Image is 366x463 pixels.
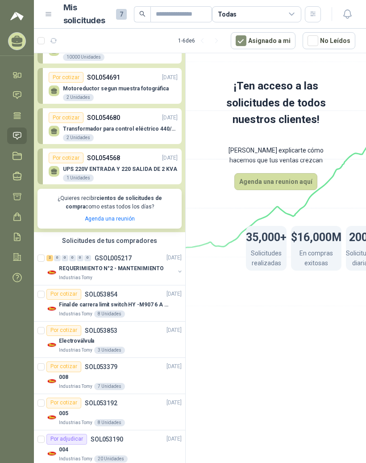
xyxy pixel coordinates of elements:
[34,285,185,322] a: Por cotizarSOL053854[DATE] Company LogoFinal de carrera limit switch HY -M907 6 A - 250 V a.cIndu...
[94,455,128,463] div: 20 Unidades
[69,255,76,261] div: 0
[46,376,57,387] img: Company Logo
[59,373,68,382] p: 008
[85,364,117,370] p: SOL053379
[49,153,83,163] div: Por cotizar
[63,166,177,172] p: UPS 220V ENTRADA Y 220 SALIDA DE 2 KVA
[139,11,146,17] span: search
[46,448,57,459] img: Company Logo
[59,419,92,426] p: Industrias Tomy
[95,255,132,261] p: GSOL005217
[63,54,104,61] div: 10000 Unidades
[59,409,68,418] p: 005
[49,72,83,83] div: Por cotizar
[91,436,123,442] p: SOL053190
[166,326,182,335] p: [DATE]
[77,255,83,261] div: 0
[34,13,185,232] div: Por cotizarSOL054718[DATE] AMARRAS PLASTICAS DE 10 CMS10000 UnidadesPor cotizarSOL054691[DATE] Mo...
[10,11,24,21] img: Logo peakr
[59,310,92,318] p: Industrias Tomy
[166,290,182,298] p: [DATE]
[49,112,83,123] div: Por cotizar
[94,419,125,426] div: 8 Unidades
[46,253,183,281] a: 2 0 0 0 0 0 GSOL005217[DATE] Company LogoREQUERIMIENTO N°2 - MANTENIMIENTOIndustrias Tomy
[85,291,117,297] p: SOL053854
[291,226,341,246] h1: $16,000M
[59,446,68,454] p: 004
[46,361,81,372] div: Por cotizar
[218,9,237,19] div: Todas
[59,274,92,281] p: Industrias Tomy
[66,195,162,210] b: cientos de solicitudes de compra
[46,303,57,314] img: Company Logo
[116,9,127,20] span: 7
[46,255,53,261] div: 2
[37,68,182,104] a: Por cotizarSOL054691[DATE] Motoreductor segun muestra fotográfica2 Unidades
[94,347,125,354] div: 3 Unidades
[59,264,164,273] p: REQUERIMIENTO N°2 - MANTENIMIENTO
[162,73,178,82] p: [DATE]
[246,248,287,270] p: Solicitudes realizadas
[166,254,182,262] p: [DATE]
[46,412,57,423] img: Company Logo
[43,194,176,211] p: ¿Quieres recibir como estas todos los días?
[46,289,81,300] div: Por cotizar
[246,226,287,246] h1: 35,000+
[46,267,57,278] img: Company Logo
[46,340,57,350] img: Company Logo
[162,114,178,122] p: [DATE]
[84,255,91,261] div: 0
[85,327,117,334] p: SOL053853
[63,1,109,27] h1: Mis solicitudes
[62,255,68,261] div: 0
[34,358,185,394] a: Por cotizarSOL053379[DATE] Company Logo008Industrias Tomy7 Unidades
[87,72,120,82] p: SOL054691
[166,399,182,407] p: [DATE]
[162,154,178,162] p: [DATE]
[87,153,120,163] p: SOL054568
[34,322,185,358] a: Por cotizarSOL053853[DATE] Company LogoElectroválvulaIndustrias Tomy3 Unidades
[46,325,81,336] div: Por cotizar
[63,126,178,132] p: Transformador para control eléctrico 440/220/110 - 45O VA.
[87,113,120,123] p: SOL054680
[166,362,182,371] p: [DATE]
[94,383,125,390] div: 7 Unidades
[303,32,355,49] button: No Leídos
[59,455,92,463] p: Industrias Tomy
[59,301,170,309] p: Final de carrera limit switch HY -M907 6 A - 250 V a.c
[291,248,341,270] p: En compras exitosas
[37,108,182,144] a: Por cotizarSOL054680[DATE] Transformador para control eléctrico 440/220/110 - 45O VA.2 Unidades
[59,383,92,390] p: Industrias Tomy
[63,134,94,141] div: 2 Unidades
[63,174,94,182] div: 1 Unidades
[59,337,94,345] p: Electroválvula
[166,435,182,443] p: [DATE]
[34,394,185,430] a: Por cotizarSOL053192[DATE] Company Logo005Industrias Tomy8 Unidades
[178,34,224,48] div: 1 - 6 de 6
[85,400,117,406] p: SOL053192
[46,398,81,408] div: Por cotizar
[37,149,182,184] a: Por cotizarSOL054568[DATE] UPS 220V ENTRADA Y 220 SALIDA DE 2 KVA1 Unidades
[94,310,125,318] div: 8 Unidades
[59,347,92,354] p: Industrias Tomy
[234,173,317,190] button: Agenda una reunion aquí
[34,232,185,249] div: Solicitudes de tus compradores
[63,94,94,101] div: 2 Unidades
[85,216,135,222] a: Agenda una reunión
[63,85,169,92] p: Motoreductor segun muestra fotográfica
[54,255,61,261] div: 0
[231,32,295,49] button: Asignado a mi
[46,434,87,445] div: Por adjudicar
